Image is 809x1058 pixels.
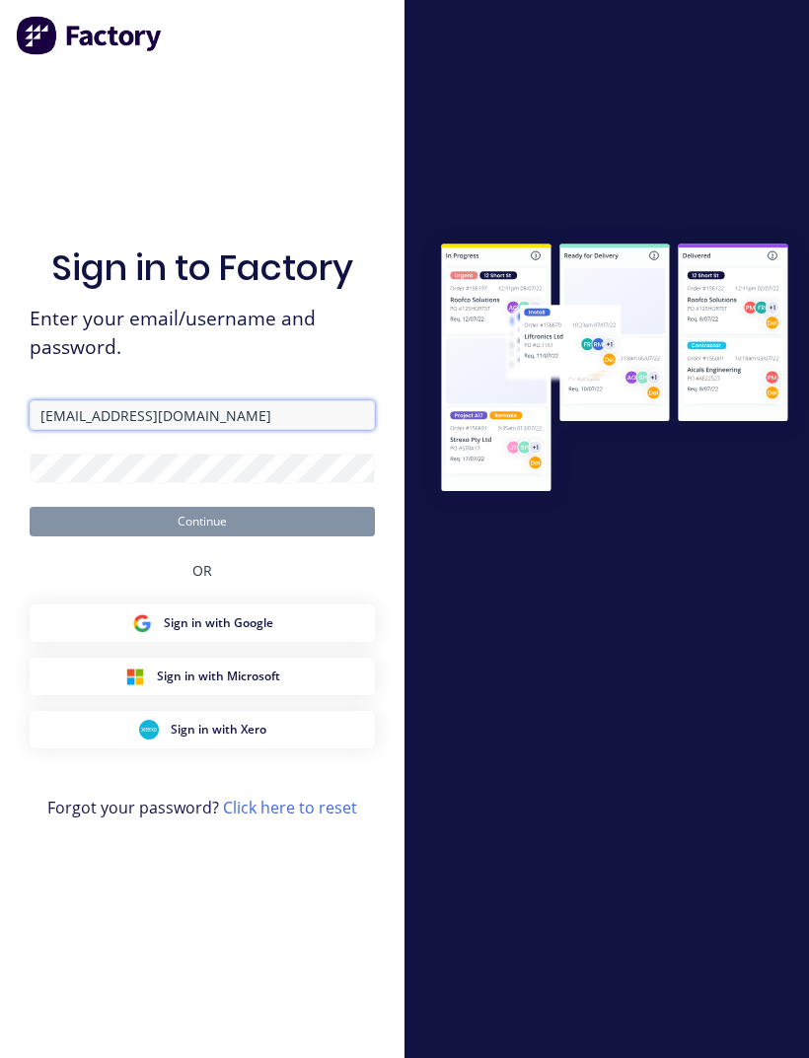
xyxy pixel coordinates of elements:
img: Microsoft Sign in [125,667,145,686]
a: Click here to reset [223,797,357,818]
h1: Sign in to Factory [51,247,353,289]
button: Continue [30,507,375,536]
img: Xero Sign in [139,720,159,740]
button: Microsoft Sign inSign in with Microsoft [30,658,375,695]
span: Sign in with Google [164,614,273,632]
img: Google Sign in [132,613,152,633]
input: Email/Username [30,400,375,430]
span: Forgot your password? [47,796,357,819]
span: Sign in with Microsoft [157,668,280,685]
button: Xero Sign inSign in with Xero [30,711,375,748]
button: Google Sign inSign in with Google [30,604,375,642]
img: Factory [16,16,164,55]
img: Sign in [420,225,809,515]
span: Enter your email/username and password. [30,305,375,362]
span: Sign in with Xero [171,721,266,739]
div: OR [192,536,212,604]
